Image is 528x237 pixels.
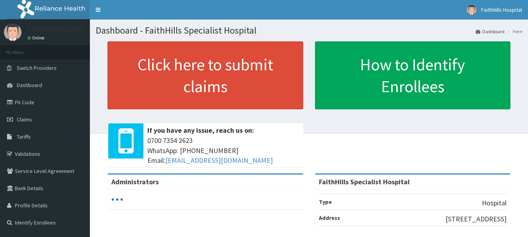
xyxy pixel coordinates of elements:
b: Administrators [111,177,159,186]
a: Online [27,35,46,41]
b: Address [319,214,340,221]
li: Here [505,28,522,35]
span: FaithHills Hospital [481,6,522,13]
a: Click here to submit claims [107,41,303,109]
p: FaithHills Hospital [27,25,83,32]
p: [STREET_ADDRESS] [446,214,507,224]
a: Dashboard [476,28,505,35]
b: Type [319,198,332,205]
strong: FaithHills Specialist Hospital [319,177,410,186]
span: 0700 7354 2623 WhatsApp: [PHONE_NUMBER] Email: [147,135,299,166]
span: Dashboard [17,82,42,89]
b: If you have any issue, reach us on: [147,126,254,135]
span: Claims [17,116,32,123]
a: How to Identify Enrollees [315,41,511,109]
h1: Dashboard - FaithHills Specialist Hospital [96,25,522,36]
img: User Image [4,23,21,41]
span: Tariffs [17,133,31,140]
svg: audio-loading [111,194,123,205]
a: [EMAIL_ADDRESS][DOMAIN_NAME] [165,156,273,165]
img: User Image [467,5,476,15]
p: Hospital [482,198,507,208]
span: Switch Providers [17,64,57,71]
